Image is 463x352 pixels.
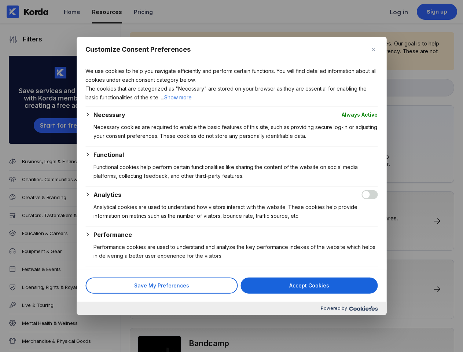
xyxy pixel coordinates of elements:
[93,110,125,119] button: Necessary
[93,150,124,159] button: Functional
[361,190,378,199] input: Enable Analytics
[85,84,378,102] p: The cookies that are categorized as "Necessary" are stored on your browser as they are essential ...
[93,203,378,220] p: Analytical cookies are used to understand how visitors interact with the website. These cookies h...
[164,93,192,102] button: Show more
[85,67,378,84] p: We use cookies to help you navigate efficiently and perform certain functions. You will find deta...
[342,110,378,119] span: Always Active
[240,278,378,294] button: Accept Cookies
[349,306,378,311] img: Cookieyes logo
[93,190,121,199] button: Analytics
[93,163,378,180] p: Functional cookies help perform certain functionalities like sharing the content of the website o...
[371,48,375,51] img: Close
[77,302,386,315] div: Powered by
[77,37,386,315] div: Customize Consent Preferences
[85,278,238,294] button: Save My Preferences
[93,123,378,140] p: Necessary cookies are required to enable the basic features of this site, such as providing secur...
[369,45,378,54] button: Close
[85,45,191,54] span: Customize Consent Preferences
[93,230,132,239] button: Performance
[93,243,378,260] p: Performance cookies are used to understand and analyze the key performance indexes of the website...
